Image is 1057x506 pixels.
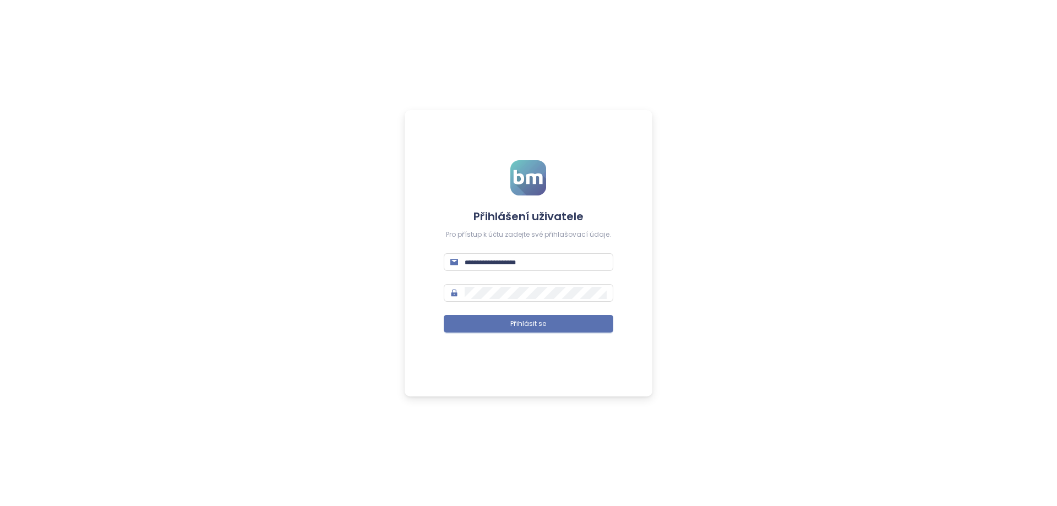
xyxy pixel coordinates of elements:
button: Přihlásit se [444,315,613,333]
span: mail [450,258,458,266]
h4: Přihlášení uživatele [444,209,613,224]
img: logo [510,160,546,195]
div: Pro přístup k účtu zadejte své přihlašovací údaje. [444,230,613,240]
span: lock [450,289,458,297]
span: Přihlásit se [510,319,546,329]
